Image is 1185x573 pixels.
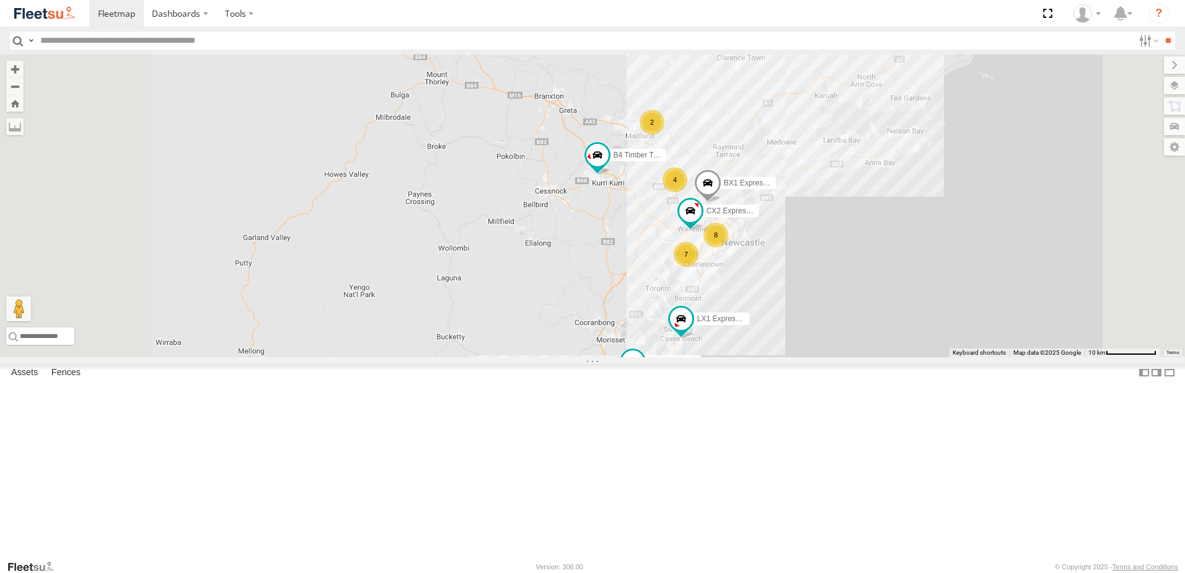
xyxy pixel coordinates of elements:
label: Map Settings [1164,138,1185,156]
div: 7 [674,242,698,267]
label: Search Query [26,32,36,50]
span: LX1 Express Ute [697,314,753,323]
label: Hide Summary Table [1163,364,1176,382]
div: 8 [703,223,728,247]
span: 10 km [1088,349,1106,356]
a: Terms and Conditions [1112,563,1178,571]
div: Version: 306.00 [536,563,583,571]
a: Visit our Website [7,561,64,573]
button: Keyboard shortcuts [953,349,1006,357]
span: Map data ©2025 Google [1013,349,1081,356]
button: Map Scale: 10 km per 78 pixels [1085,349,1160,357]
span: CX4 Express Ute [649,357,706,366]
button: Zoom Home [6,95,24,112]
label: Dock Summary Table to the Right [1150,364,1163,382]
label: Assets [5,364,44,381]
img: fleetsu-logo-horizontal.svg [12,5,77,22]
label: Search Filter Options [1134,32,1161,50]
a: Terms (opens in new tab) [1166,350,1179,355]
i: ? [1149,4,1169,24]
button: Zoom out [6,78,24,95]
div: Gary Hudson [1069,4,1105,23]
div: 2 [640,110,664,135]
div: 4 [663,167,687,192]
span: BX1 Express Ute [724,179,780,187]
span: CX2 Express Ute [707,207,764,215]
label: Fences [45,364,87,381]
span: B4 Timber Truck [614,151,667,159]
button: Drag Pegman onto the map to open Street View [6,296,31,321]
button: Zoom in [6,61,24,78]
div: © Copyright 2025 - [1055,563,1178,571]
label: Dock Summary Table to the Left [1138,364,1150,382]
label: Measure [6,118,24,135]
